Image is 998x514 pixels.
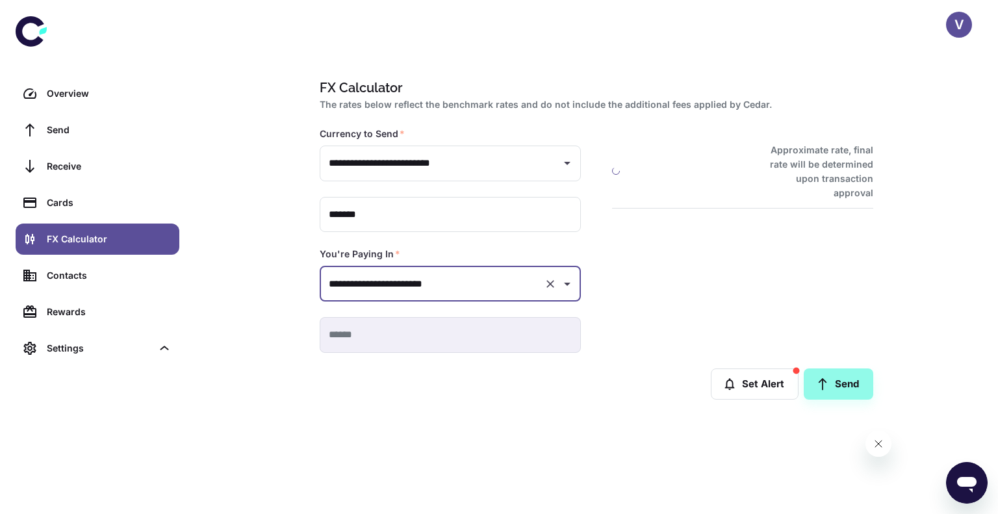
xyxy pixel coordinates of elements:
a: Contacts [16,260,179,291]
div: Settings [47,341,152,355]
a: Send [804,368,873,400]
div: Overview [47,86,172,101]
div: Rewards [47,305,172,319]
span: Hi. Need any help? [8,9,94,19]
iframe: Button to launch messaging window [946,462,988,504]
a: Rewards [16,296,179,328]
div: Cards [47,196,172,210]
div: FX Calculator [47,232,172,246]
a: Overview [16,78,179,109]
label: You're Paying In [320,248,400,261]
div: Receive [47,159,172,173]
div: Send [47,123,172,137]
h6: Approximate rate, final rate will be determined upon transaction approval [756,143,873,200]
a: Receive [16,151,179,182]
button: Open [558,154,576,172]
iframe: Close message [865,431,891,457]
button: V [946,12,972,38]
div: Contacts [47,268,172,283]
a: Send [16,114,179,146]
a: Cards [16,187,179,218]
button: Set Alert [711,368,799,400]
a: FX Calculator [16,224,179,255]
button: Clear [541,275,559,293]
h1: FX Calculator [320,78,868,97]
button: Open [558,275,576,293]
div: Settings [16,333,179,364]
label: Currency to Send [320,127,405,140]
